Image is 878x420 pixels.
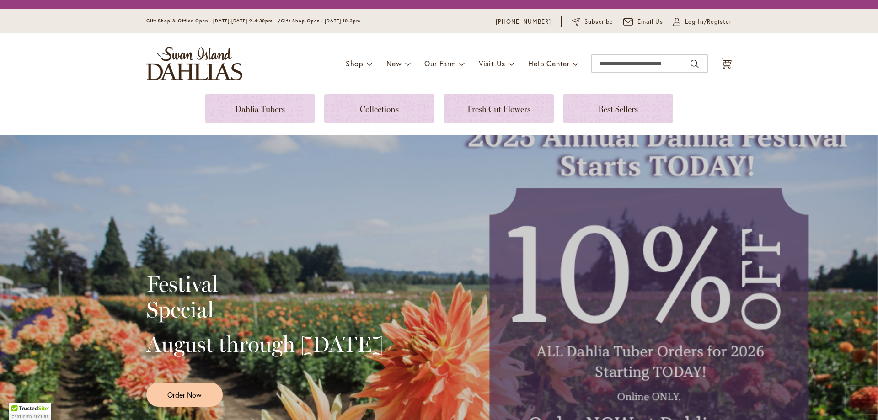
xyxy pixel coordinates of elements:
[584,17,613,27] span: Subscribe
[673,17,732,27] a: Log In/Register
[346,58,364,68] span: Shop
[146,271,384,322] h2: Festival Special
[691,57,699,71] button: Search
[146,383,223,407] a: Order Now
[572,17,613,27] a: Subscribe
[424,58,455,68] span: Our Farm
[386,58,402,68] span: New
[637,17,664,27] span: Email Us
[146,331,384,357] h2: August through [DATE]
[685,17,732,27] span: Log In/Register
[281,18,360,24] span: Gift Shop Open - [DATE] 10-3pm
[496,17,551,27] a: [PHONE_NUMBER]
[146,47,242,80] a: store logo
[528,58,570,68] span: Help Center
[146,18,281,24] span: Gift Shop & Office Open - [DATE]-[DATE] 9-4:30pm /
[479,58,505,68] span: Visit Us
[623,17,664,27] a: Email Us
